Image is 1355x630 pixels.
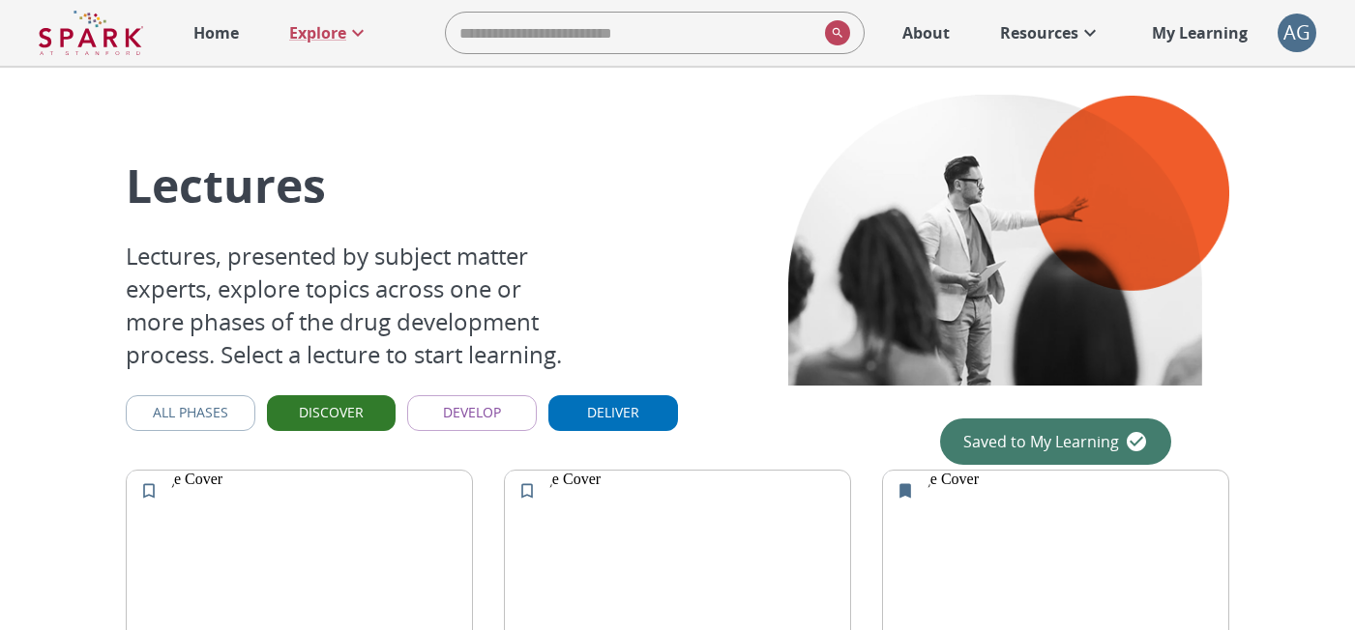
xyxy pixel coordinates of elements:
button: Deliver [548,395,678,431]
a: About [893,12,959,54]
svg: Add to My Learning [517,481,537,501]
svg: Remove from My Learning [896,481,915,501]
p: Resources [1000,21,1078,44]
button: account of current user [1278,14,1316,52]
p: My Learning [1152,21,1248,44]
a: My Learning [1142,12,1258,54]
a: Explore [280,12,379,54]
p: Lectures [126,154,567,216]
a: Home [184,12,249,54]
div: AG [1278,14,1316,52]
a: Resources [990,12,1111,54]
p: Home [193,21,239,44]
button: Develop [407,395,537,431]
button: search [817,13,850,53]
button: Discover [267,395,397,431]
p: Explore [289,21,346,44]
svg: Add to My Learning [139,481,159,501]
p: Saved to My Learning [963,430,1119,453]
p: About [902,21,950,44]
img: Logo of SPARK at Stanford [39,10,143,56]
button: All Phases [126,395,255,431]
p: Lectures, presented by subject matter experts, explore topics across one or more phases of the dr... [126,240,567,371]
